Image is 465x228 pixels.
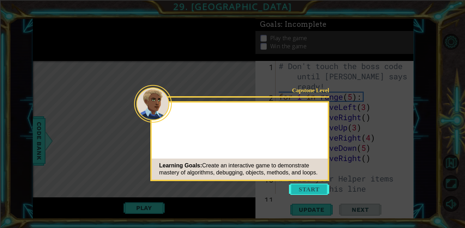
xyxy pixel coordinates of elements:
div: Capstone Level [284,87,329,94]
div: Options [3,28,462,35]
div: Sort New > Old [3,9,462,16]
div: Sort A > Z [3,3,462,9]
span: Learning Goals: [159,162,202,168]
div: Move To ... [3,16,462,22]
div: Rename [3,41,462,47]
div: Move To ... [3,47,462,54]
button: Start [289,184,329,195]
span: Create an interactive game to demonstrate mastery of algorithms, debugging, objects, methods, and... [159,162,318,175]
div: Sign out [3,35,462,41]
div: Delete [3,22,462,28]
